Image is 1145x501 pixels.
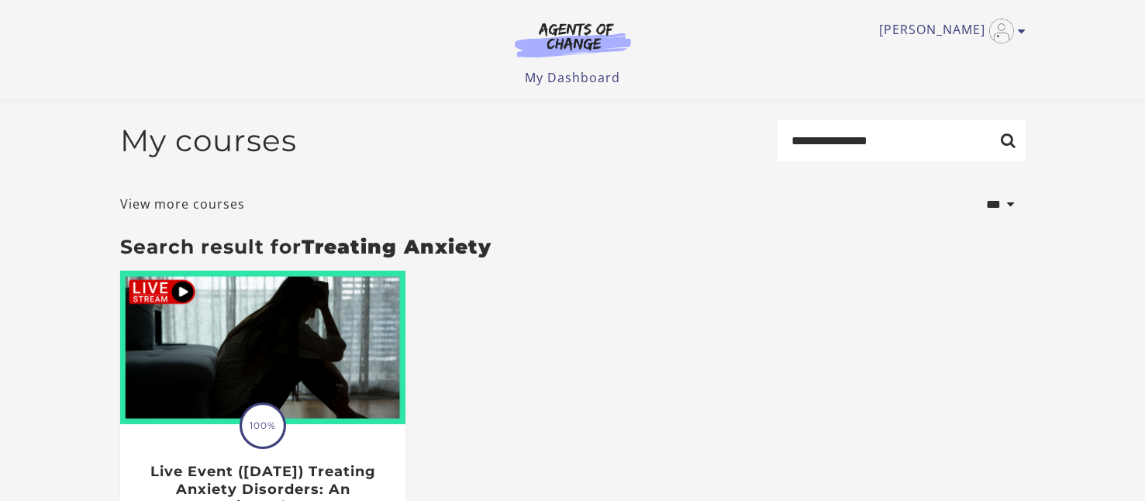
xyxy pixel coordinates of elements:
a: Toggle menu [879,19,1018,43]
span: 100% [242,405,284,447]
h2: My courses [120,123,297,159]
a: View more courses [120,195,245,213]
a: My Dashboard [525,69,620,86]
strong: Treating Anxiety [302,235,491,258]
img: Agents of Change Logo [498,22,647,57]
h3: Search result for [120,235,1026,258]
